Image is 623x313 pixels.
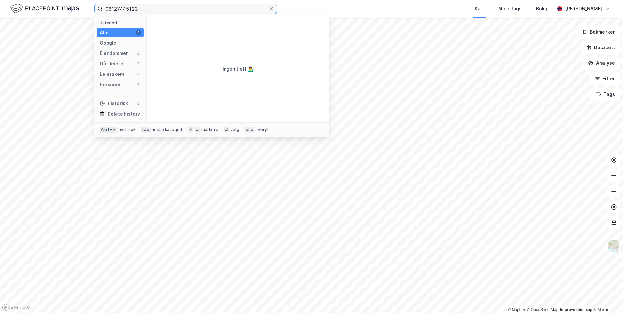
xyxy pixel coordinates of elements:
[244,127,254,133] div: esc
[108,110,140,118] div: Delete history
[230,127,239,132] div: velg
[527,307,558,312] a: OpenStreetMap
[10,3,79,14] img: logo.f888ab2527a4732fd821a326f86c7f29.svg
[100,127,117,133] div: Ctrl + k
[2,304,31,311] a: Mapbox homepage
[581,41,620,54] button: Datasett
[100,100,128,107] div: Historikk
[100,29,109,36] div: Alle
[560,307,592,312] a: Improve this map
[100,39,116,47] div: Google
[119,127,136,132] div: nytt søk
[136,51,141,56] div: 0
[100,20,144,25] div: Kategori
[136,30,141,35] div: 0
[136,82,141,87] div: 0
[103,4,269,14] input: Søk på adresse, matrikkel, gårdeiere, leietakere eller personer
[100,70,125,78] div: Leietakere
[136,61,141,66] div: 0
[536,5,547,13] div: Bolig
[608,240,620,252] img: Z
[565,5,602,13] div: [PERSON_NAME]
[576,25,620,38] button: Bokmerker
[152,127,182,132] div: neste kategori
[141,127,151,133] div: tab
[255,127,269,132] div: avbryt
[498,5,522,13] div: Mine Tags
[100,81,121,88] div: Personer
[589,72,620,85] button: Filter
[583,57,620,70] button: Analyse
[223,65,254,73] div: Ingen treff 💁‍♂️
[475,5,484,13] div: Kart
[100,60,123,68] div: Gårdeiere
[136,72,141,77] div: 0
[136,101,141,106] div: 0
[201,127,218,132] div: markere
[136,40,141,46] div: 0
[590,88,620,101] button: Tags
[508,307,526,312] a: Mapbox
[100,49,128,57] div: Eiendommer
[590,282,623,313] iframe: Chat Widget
